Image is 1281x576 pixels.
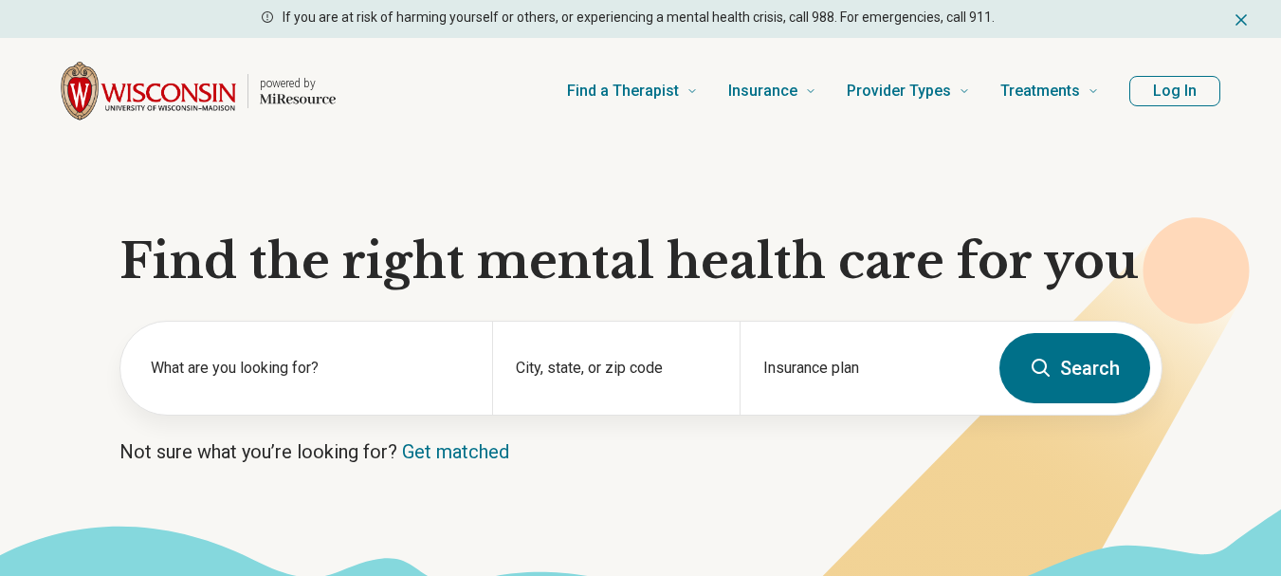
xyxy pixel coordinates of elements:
[119,233,1162,290] h1: Find the right mental health care for you
[260,76,336,91] p: powered by
[1129,76,1220,106] button: Log In
[61,61,336,121] a: Home page
[119,438,1162,465] p: Not sure what you’re looking for?
[999,333,1150,403] button: Search
[402,440,509,463] a: Get matched
[1000,53,1099,129] a: Treatments
[567,53,698,129] a: Find a Therapist
[847,78,951,104] span: Provider Types
[151,357,469,380] label: What are you looking for?
[728,53,816,129] a: Insurance
[567,78,679,104] span: Find a Therapist
[728,78,797,104] span: Insurance
[847,53,970,129] a: Provider Types
[1232,8,1251,30] button: Dismiss
[1000,78,1080,104] span: Treatments
[283,8,995,28] p: If you are at risk of harming yourself or others, or experiencing a mental health crisis, call 98...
